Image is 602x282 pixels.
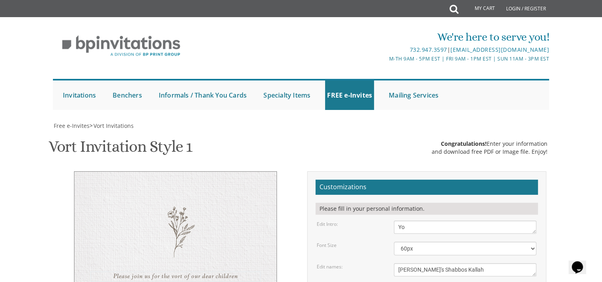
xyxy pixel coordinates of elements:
[316,203,538,215] div: Please fill in your personal information.
[93,122,134,129] a: Vort Invitations
[394,221,536,234] textarea: Please join us for the vort of our dear children
[111,80,144,110] a: Benchers
[61,80,98,110] a: Invitations
[219,29,549,45] div: We're here to serve you!
[325,80,374,110] a: FREE e-Invites
[219,45,549,55] div: |
[432,140,547,148] div: Enter your information
[94,122,134,129] span: Vort Invitations
[316,180,538,195] h2: Customizations
[54,122,90,129] span: Free e-Invites
[394,263,536,276] textarea: [PERSON_NAME] & [PERSON_NAME]
[219,55,549,63] div: M-Th 9am - 5pm EST | Fri 9am - 1pm EST | Sun 11am - 3pm EST
[409,46,447,53] a: 732.947.3597
[432,148,547,156] div: and download free PDF or Image file. Enjoy!
[53,29,189,63] img: BP Invitation Loft
[157,80,249,110] a: Informals / Thank You Cards
[387,80,440,110] a: Mailing Services
[317,221,338,227] label: Edit Intro:
[441,140,487,147] span: Congratulations!
[49,138,192,161] h1: Vort Invitation Style 1
[569,250,594,274] iframe: chat widget
[450,46,549,53] a: [EMAIL_ADDRESS][DOMAIN_NAME]
[458,1,501,17] a: My Cart
[53,122,90,129] a: Free e-Invites
[261,80,312,110] a: Specialty Items
[317,263,343,270] label: Edit names:
[90,122,134,129] span: >
[317,242,337,249] label: Font Size
[90,271,261,282] div: Please join us for the vort of our dear children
